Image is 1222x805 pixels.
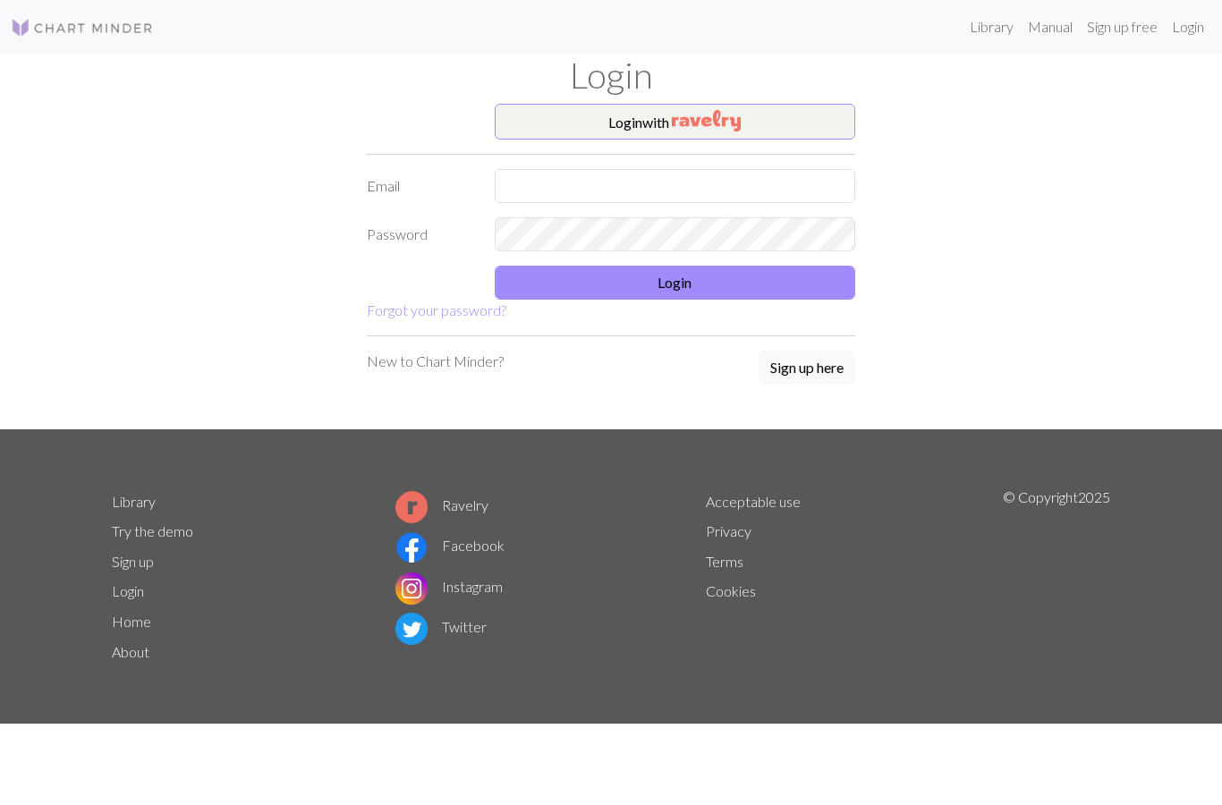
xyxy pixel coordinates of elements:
button: Login [495,266,856,300]
p: New to Chart Minder? [367,351,504,372]
a: Acceptable use [706,493,801,510]
label: Password [356,217,484,251]
img: Ravelry [672,110,741,131]
button: Sign up here [759,351,855,385]
img: Logo [11,17,154,38]
a: Ravelry [395,496,488,513]
a: Terms [706,553,743,570]
h1: Login [101,54,1121,97]
a: Facebook [395,537,505,554]
a: Library [963,9,1021,45]
a: Sign up [112,553,154,570]
label: Email [356,169,484,203]
a: Login [112,582,144,599]
img: Twitter logo [395,613,428,645]
a: Instagram [395,578,503,595]
a: Try the demo [112,522,193,539]
img: Instagram logo [395,572,428,605]
a: Cookies [706,582,756,599]
a: Home [112,613,151,630]
a: About [112,643,149,660]
a: Sign up free [1080,9,1165,45]
p: © Copyright 2025 [1003,487,1110,667]
a: Twitter [395,618,487,635]
button: Loginwith [495,104,856,140]
a: Library [112,493,156,510]
a: Manual [1021,9,1080,45]
img: Ravelry logo [395,491,428,523]
img: Facebook logo [395,531,428,563]
a: Sign up here [759,351,855,386]
a: Login [1165,9,1211,45]
a: Privacy [706,522,751,539]
a: Forgot your password? [367,301,506,318]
